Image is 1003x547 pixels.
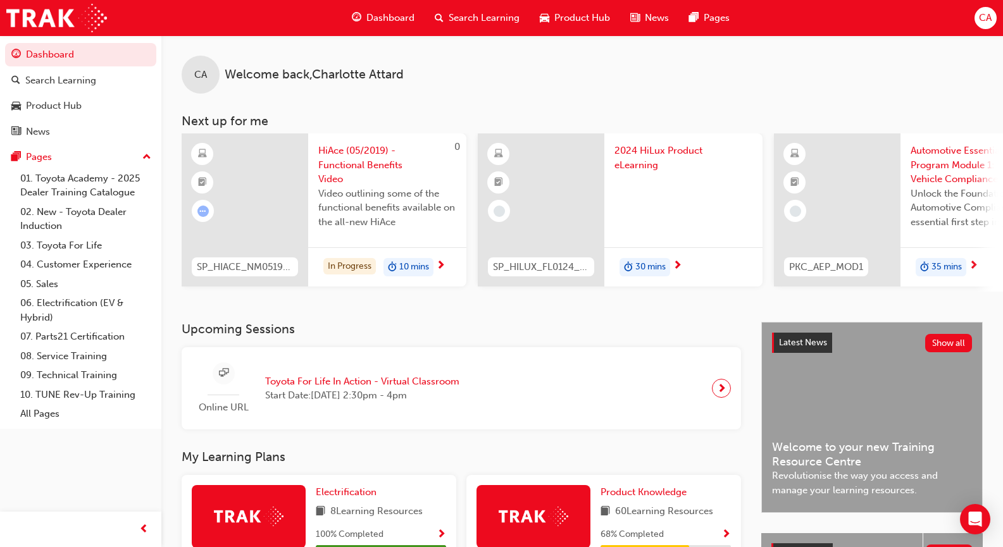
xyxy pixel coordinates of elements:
[530,5,620,31] a: car-iconProduct Hub
[265,388,459,403] span: Start Date: [DATE] 2:30pm - 4pm
[436,261,445,272] span: next-icon
[15,385,156,405] a: 10. TUNE Rev-Up Training
[499,507,568,526] img: Trak
[449,11,520,25] span: Search Learning
[316,527,383,542] span: 100 % Completed
[5,145,156,169] button: Pages
[673,261,682,272] span: next-icon
[197,260,293,274] span: SP_HIACE_NM0519_VID02
[142,149,151,166] span: up-icon
[630,10,640,26] span: news-icon
[635,260,666,274] span: 30 mins
[790,146,799,163] span: learningResourceType_ELEARNING-icon
[26,99,82,113] div: Product Hub
[614,144,752,172] span: 2024 HiLux Product eLearning
[15,347,156,366] a: 08. Service Training
[323,258,376,275] div: In Progress
[139,522,149,538] span: prev-icon
[790,206,801,217] span: learningRecordVerb_NONE-icon
[6,4,107,32] img: Trak
[454,141,460,152] span: 0
[969,261,978,272] span: next-icon
[931,260,962,274] span: 35 mins
[437,527,446,543] button: Show Progress
[26,150,52,164] div: Pages
[689,10,699,26] span: pages-icon
[316,485,382,500] a: Electrification
[11,75,20,87] span: search-icon
[679,5,740,31] a: pages-iconPages
[789,260,863,274] span: PKC_AEP_MOD1
[225,68,404,82] span: Welcome back , Charlotte Attard
[11,152,21,163] span: pages-icon
[779,337,827,348] span: Latest News
[15,274,156,294] a: 05. Sales
[192,400,255,415] span: Online URL
[342,5,425,31] a: guage-iconDashboard
[704,11,730,25] span: Pages
[975,7,997,29] button: CA
[425,5,530,31] a: search-iconSearch Learning
[493,260,589,274] span: SP_HILUX_FL0124_EL
[717,379,726,397] span: next-icon
[219,366,228,381] span: sessionType_ONLINE_URL-icon
[925,334,973,352] button: Show all
[194,68,207,82] span: CA
[15,236,156,255] a: 03. Toyota For Life
[601,527,664,542] span: 68 % Completed
[316,486,377,498] span: Electrification
[624,259,633,276] span: duration-icon
[5,43,156,66] a: Dashboard
[214,507,283,526] img: Trak
[920,259,929,276] span: duration-icon
[5,40,156,145] button: DashboardSearch LearningProduct HubNews
[318,187,456,230] span: Video outlining some of the functional benefits available on the all-new HiAce
[790,175,799,191] span: booktick-icon
[197,206,209,217] span: learningRecordVerb_ATTEMPT-icon
[960,504,990,534] div: Open Intercom Messenger
[601,486,687,498] span: Product Knowledge
[265,374,459,389] span: Toyota For Life In Action - Virtual Classroom
[11,101,21,112] span: car-icon
[192,357,731,420] a: Online URLToyota For Life In Action - Virtual ClassroomStart Date:[DATE] 2:30pm - 4pm
[772,333,972,353] a: Latest NewsShow all
[772,440,972,469] span: Welcome to your new Training Resource Centre
[15,404,156,424] a: All Pages
[601,485,692,500] a: Product Knowledge
[15,293,156,327] a: 06. Electrification (EV & Hybrid)
[437,529,446,541] span: Show Progress
[15,327,156,347] a: 07. Parts21 Certification
[182,133,466,286] a: 0SP_HIACE_NM0519_VID02HiAce (05/2019) - Functional Benefits VideoVideo outlining some of the func...
[316,504,325,520] span: book-icon
[494,206,505,217] span: learningRecordVerb_NONE-icon
[399,260,429,274] span: 10 mins
[15,169,156,202] a: 01. Toyota Academy - 2025 Dealer Training Catalogue
[15,202,156,236] a: 02. New - Toyota Dealer Induction
[182,322,741,336] h3: Upcoming Sessions
[721,529,731,541] span: Show Progress
[601,504,610,520] span: book-icon
[5,69,156,92] a: Search Learning
[615,504,713,520] span: 60 Learning Resources
[494,146,503,163] span: learningResourceType_ELEARNING-icon
[366,11,414,25] span: Dashboard
[330,504,423,520] span: 8 Learning Resources
[5,120,156,144] a: News
[182,450,741,464] h3: My Learning Plans
[11,49,21,61] span: guage-icon
[772,469,972,497] span: Revolutionise the way you access and manage your learning resources.
[554,11,610,25] span: Product Hub
[198,146,207,163] span: learningResourceType_ELEARNING-icon
[979,11,992,25] span: CA
[620,5,679,31] a: news-iconNews
[25,73,96,88] div: Search Learning
[352,10,361,26] span: guage-icon
[15,255,156,274] a: 04. Customer Experience
[26,125,50,139] div: News
[5,94,156,118] a: Product Hub
[11,126,21,138] span: news-icon
[478,133,763,286] a: SP_HILUX_FL0124_EL2024 HiLux Product eLearningduration-icon30 mins
[540,10,549,26] span: car-icon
